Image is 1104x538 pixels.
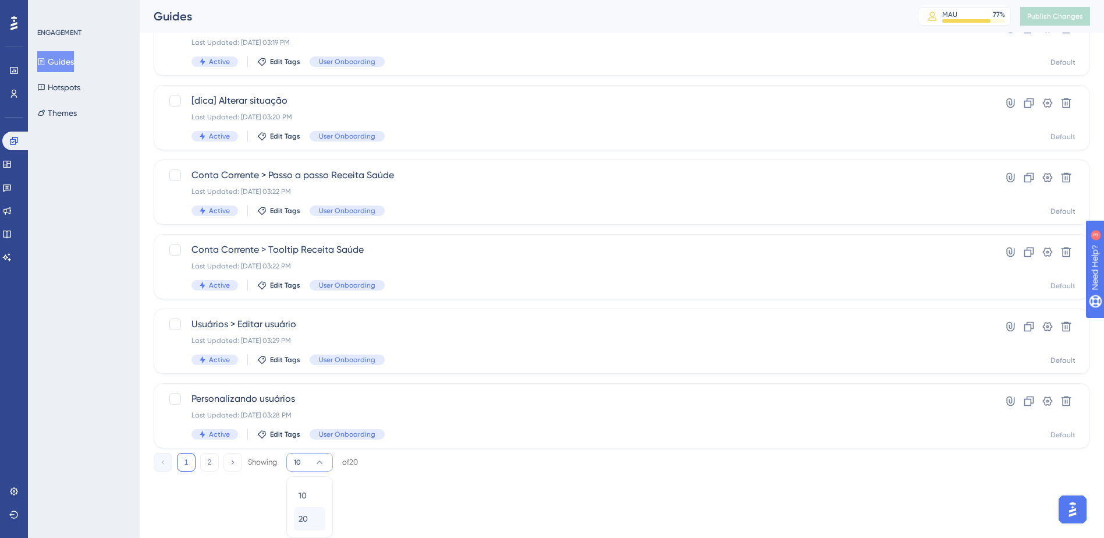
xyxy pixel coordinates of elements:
[257,57,300,66] button: Edit Tags
[1055,492,1090,527] iframe: UserGuiding AI Assistant Launcher
[191,112,959,122] div: Last Updated: [DATE] 03:20 PM
[81,6,84,15] div: 3
[294,484,325,507] button: 10
[1050,207,1075,216] div: Default
[1020,7,1090,26] button: Publish Changes
[191,38,959,47] div: Last Updated: [DATE] 03:19 PM
[1050,356,1075,365] div: Default
[1050,281,1075,291] div: Default
[257,281,300,290] button: Edit Tags
[154,8,889,24] div: Guides
[270,430,300,439] span: Edit Tags
[319,57,375,66] span: User Onboarding
[294,458,301,467] span: 10
[209,355,230,364] span: Active
[248,457,277,468] div: Showing
[319,355,375,364] span: User Onboarding
[191,317,959,331] span: Usuários > Editar usuário
[191,187,959,196] div: Last Updated: [DATE] 03:22 PM
[209,281,230,290] span: Active
[286,453,333,472] button: 10
[27,3,73,17] span: Need Help?
[319,281,375,290] span: User Onboarding
[191,392,959,406] span: Personalizando usuários
[270,355,300,364] span: Edit Tags
[200,453,219,472] button: 2
[270,206,300,215] span: Edit Tags
[1050,132,1075,141] div: Default
[1050,430,1075,440] div: Default
[191,243,959,257] span: Conta Corrente > Tooltip Receita Saúde
[319,132,375,141] span: User Onboarding
[191,336,959,345] div: Last Updated: [DATE] 03:29 PM
[270,281,300,290] span: Edit Tags
[191,410,959,420] div: Last Updated: [DATE] 03:28 PM
[37,77,80,98] button: Hotspots
[270,132,300,141] span: Edit Tags
[191,94,959,108] span: [dica] Alterar situação
[37,102,77,123] button: Themes
[209,430,230,439] span: Active
[257,206,300,215] button: Edit Tags
[993,10,1005,19] div: 77 %
[191,261,959,271] div: Last Updated: [DATE] 03:22 PM
[177,453,196,472] button: 1
[319,206,375,215] span: User Onboarding
[257,132,300,141] button: Edit Tags
[37,51,74,72] button: Guides
[299,512,308,526] span: 20
[342,457,358,468] div: of 20
[191,168,959,182] span: Conta Corrente > Passo a passo Receita Saúde
[257,355,300,364] button: Edit Tags
[270,57,300,66] span: Edit Tags
[257,430,300,439] button: Edit Tags
[37,28,81,37] div: ENGAGEMENT
[209,132,230,141] span: Active
[294,507,325,530] button: 20
[1027,12,1083,21] span: Publish Changes
[942,10,957,19] div: MAU
[209,206,230,215] span: Active
[1050,58,1075,67] div: Default
[209,57,230,66] span: Active
[319,430,375,439] span: User Onboarding
[299,489,307,502] span: 10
